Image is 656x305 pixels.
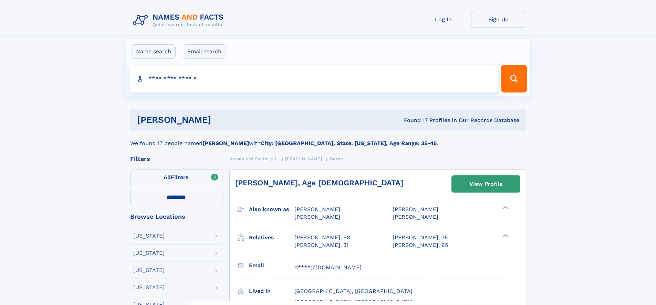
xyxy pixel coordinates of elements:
[183,44,226,59] label: Email search
[294,288,413,294] span: [GEOGRAPHIC_DATA], [GEOGRAPHIC_DATA]
[202,140,249,146] b: [PERSON_NAME]
[164,174,171,181] span: All
[294,241,348,249] a: [PERSON_NAME], 31
[130,11,229,30] img: Logo Names and Facts
[133,285,165,290] div: [US_STATE]
[133,233,165,239] div: [US_STATE]
[330,156,343,161] span: Deron
[393,214,438,220] span: [PERSON_NAME]
[130,131,526,148] div: We found 17 people named with .
[133,268,165,273] div: [US_STATE]
[229,154,267,163] a: Names and Facts
[275,156,278,161] span: L
[416,11,471,28] a: Log In
[501,233,509,238] div: ❯
[294,206,340,213] span: [PERSON_NAME]
[294,234,350,241] a: [PERSON_NAME], 98
[129,65,498,92] input: search input
[249,204,294,215] h3: Also known as
[393,241,448,249] a: [PERSON_NAME], 65
[275,154,278,163] a: L
[249,285,294,297] h3: Lived in
[469,176,502,192] div: View Profile
[130,214,222,220] div: Browse Locations
[132,44,176,59] label: Name search
[308,117,519,124] div: Found 17 Profiles In Our Records Database
[452,176,520,192] a: View Profile
[285,156,322,161] span: [PERSON_NAME]
[130,170,222,186] label: Filters
[249,232,294,243] h3: Relatives
[501,65,527,92] button: Search Button
[130,156,222,162] div: Filters
[471,11,526,28] a: Sign Up
[294,214,340,220] span: [PERSON_NAME]
[393,234,448,241] a: [PERSON_NAME], 35
[133,250,165,256] div: [US_STATE]
[249,260,294,271] h3: Email
[137,116,308,124] h1: [PERSON_NAME]
[261,140,437,146] b: City: [GEOGRAPHIC_DATA], State: [US_STATE], Age Range: 35-45
[235,178,403,187] a: [PERSON_NAME], Age [DEMOGRAPHIC_DATA]
[285,154,322,163] a: [PERSON_NAME]
[393,206,438,213] span: [PERSON_NAME]
[501,206,509,210] div: ❯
